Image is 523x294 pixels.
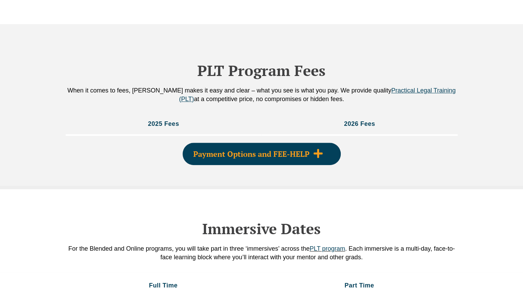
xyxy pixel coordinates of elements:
h3: 2025 Fees [148,120,179,128]
p: For the Blended and Online programs, you will take part in three ‘immersives’ across the . Each i... [66,244,458,262]
span: Payment Options and FEE-HELP [193,150,309,158]
h3: 2026 Fees [344,120,375,128]
p: When it comes to fees, [PERSON_NAME] makes it easy and clear – what you see is what you pay. We p... [66,86,458,104]
h2: PLT Program Fees [66,62,458,79]
h3: Part Time [345,282,374,290]
a: PLT program [309,245,345,252]
h3: Full Time [149,282,177,290]
a: Practical Legal Training (PLT) [179,87,456,102]
h2: Immersive Dates [66,220,458,237]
